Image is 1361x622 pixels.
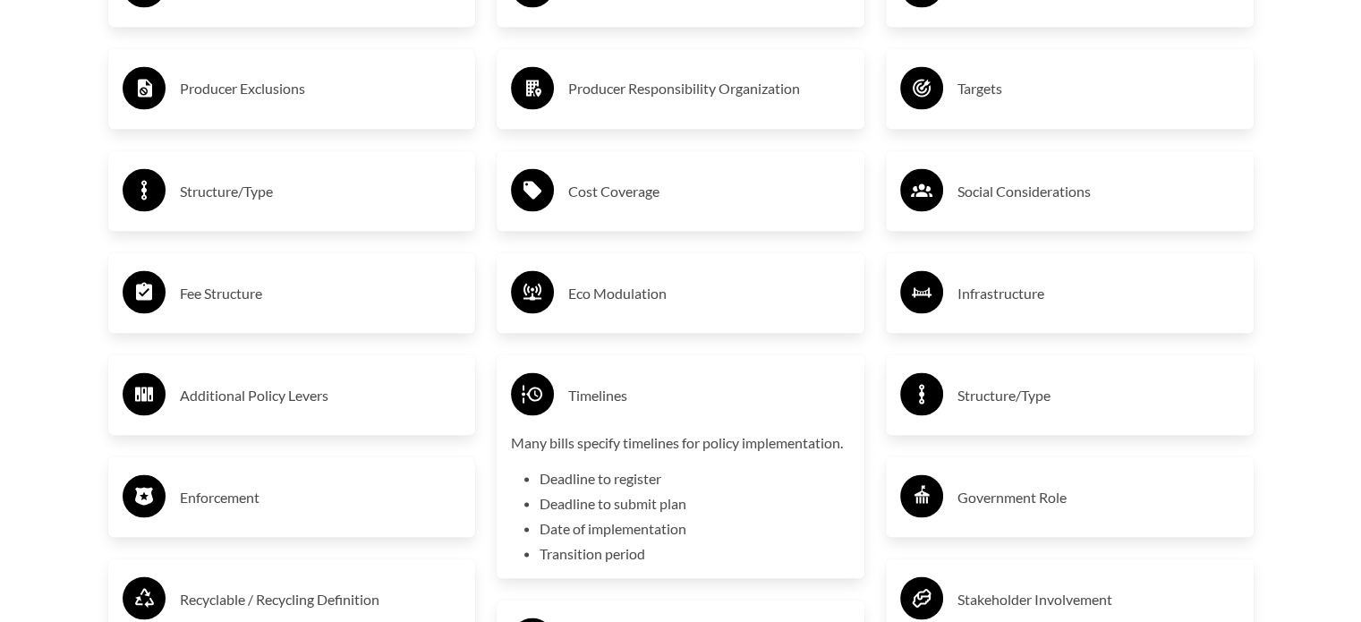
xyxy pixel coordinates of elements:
[511,431,850,453] p: Many bills specify timelines for policy implementation.
[957,176,1239,205] h3: Social Considerations
[180,584,462,613] h3: Recyclable / Recycling Definition
[957,278,1239,307] h3: Infrastructure
[540,467,850,489] li: Deadline to register
[540,517,850,539] li: Date of implementation
[180,380,462,409] h3: Additional Policy Levers
[180,176,462,205] h3: Structure/Type
[957,482,1239,511] h3: Government Role
[568,380,850,409] h3: Timelines
[540,492,850,514] li: Deadline to submit plan
[957,74,1239,103] h3: Targets
[957,584,1239,613] h3: Stakeholder Involvement
[957,380,1239,409] h3: Structure/Type
[180,482,462,511] h3: Enforcement
[540,542,850,564] li: Transition period
[568,278,850,307] h3: Eco Modulation
[568,74,850,103] h3: Producer Responsibility Organization
[180,278,462,307] h3: Fee Structure
[180,74,462,103] h3: Producer Exclusions
[568,176,850,205] h3: Cost Coverage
